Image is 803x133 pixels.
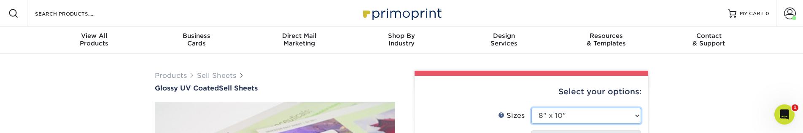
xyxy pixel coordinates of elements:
a: DesignServices [453,27,555,54]
span: Glossy UV Coated [155,84,219,92]
div: Marketing [248,32,350,47]
a: Products [155,72,187,80]
a: View AllProducts [43,27,146,54]
div: Sizes [498,111,525,121]
span: MY CART [740,10,764,17]
a: Resources& Templates [555,27,657,54]
div: Industry [350,32,453,47]
span: Design [453,32,555,40]
img: Primoprint [359,4,444,22]
span: Resources [555,32,657,40]
span: Shop By [350,32,453,40]
a: Sell Sheets [197,72,236,80]
span: Contact [657,32,760,40]
a: Glossy UV CoatedSell Sheets [155,84,395,92]
span: Business [146,32,248,40]
span: View All [43,32,146,40]
h1: Sell Sheets [155,84,395,92]
a: BusinessCards [146,27,248,54]
span: 1 [792,104,798,111]
div: & Support [657,32,760,47]
input: SEARCH PRODUCTS..... [34,8,116,19]
div: Services [453,32,555,47]
div: Cards [146,32,248,47]
a: Direct MailMarketing [248,27,350,54]
div: & Templates [555,32,657,47]
a: Contact& Support [657,27,760,54]
div: Select your options: [421,76,641,108]
div: Products [43,32,146,47]
iframe: Google Customer Reviews [2,107,72,130]
span: Direct Mail [248,32,350,40]
span: 0 [765,11,769,16]
a: Shop ByIndustry [350,27,453,54]
iframe: Intercom live chat [774,104,795,125]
